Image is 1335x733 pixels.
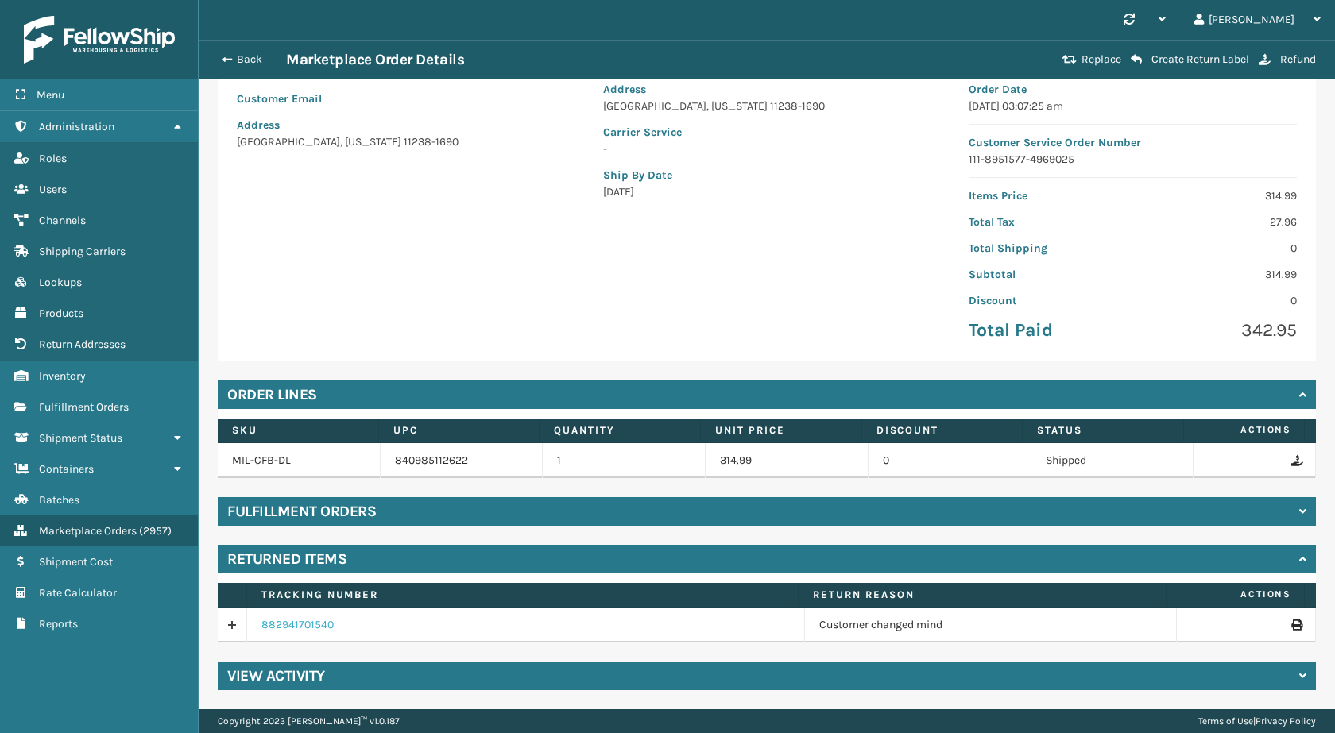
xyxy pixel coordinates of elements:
label: SKU [232,423,364,438]
p: Customer Email [237,91,565,107]
span: Products [39,307,83,320]
a: MIL-CFB-DL [232,453,291,467]
button: Refund [1254,52,1321,67]
p: Customer Service Order Number [969,134,1297,151]
img: logo [24,16,175,64]
p: [GEOGRAPHIC_DATA] , [US_STATE] 11238-1690 [237,133,565,150]
p: 27.96 [1143,214,1297,230]
p: Order Date [969,81,1297,98]
p: Total Shipping [969,240,1123,257]
label: Status [1037,423,1169,438]
h4: Fulfillment Orders [227,502,376,521]
span: Users [39,183,67,196]
p: Copyright 2023 [PERSON_NAME]™ v 1.0.187 [218,709,400,733]
span: Rate Calculator [39,586,117,600]
p: - [603,141,931,157]
label: Tracking number [261,588,784,602]
h4: Order Lines [227,385,317,404]
p: Carrier Service [603,124,931,141]
span: Containers [39,462,94,476]
button: Create Return Label [1126,52,1254,67]
h4: Returned Items [227,550,346,569]
p: 0 [1143,240,1297,257]
span: Administration [39,120,114,133]
span: Fulfillment Orders [39,400,129,414]
td: 1 [543,443,706,478]
h4: View Activity [227,666,325,685]
a: 882941701540 [261,618,334,631]
p: [GEOGRAPHIC_DATA] , [US_STATE] 11238-1690 [603,98,931,114]
span: Marketplace Orders [39,524,137,538]
p: [DATE] [603,183,931,200]
span: Inventory [39,369,86,383]
p: Discount [969,292,1123,309]
p: Items Price [969,187,1123,204]
p: 0 [1143,292,1297,309]
span: Roles [39,152,67,165]
p: 314.99 [1143,266,1297,283]
label: Return Reason [813,588,1151,602]
label: Quantity [554,423,686,438]
i: Refund Order Line [1291,455,1301,466]
span: Reports [39,617,78,631]
label: Unit Price [715,423,847,438]
p: [DATE] 03:07:25 am [969,98,1297,114]
button: Back [213,52,286,67]
span: Actions [1171,581,1301,608]
p: Ship By Date [603,167,931,183]
a: Privacy Policy [1256,716,1316,727]
td: 840985112622 [381,443,544,478]
i: Create Return Label [1131,53,1142,66]
p: 111-8951577-4969025 [969,151,1297,168]
p: Subtotal [969,266,1123,283]
span: Return Addresses [39,338,126,351]
h3: Marketplace Order Details [286,50,464,69]
span: Channels [39,214,86,227]
span: Address [237,118,280,132]
span: Actions [1189,417,1301,443]
span: Menu [37,88,64,102]
span: Shipping Carriers [39,245,126,258]
a: Terms of Use [1198,716,1253,727]
div: | [1198,709,1316,733]
label: UPC [393,423,525,438]
p: Total Tax [969,214,1123,230]
i: Print Return Label [1291,619,1301,631]
button: Replace [1058,52,1126,67]
p: Total Paid [969,318,1123,342]
td: 314.99 [706,443,869,478]
span: Shipment Status [39,431,122,445]
p: 314.99 [1143,187,1297,204]
span: Lookups [39,276,82,289]
span: Address [603,83,646,96]
td: Customer changed mind [805,608,1177,642]
i: Replace [1062,54,1077,65]
p: 342.95 [1143,318,1297,342]
span: ( 2957 ) [139,524,172,538]
td: Shipped [1031,443,1194,478]
td: 0 [869,443,1031,478]
i: Refund [1259,54,1271,65]
span: Shipment Cost [39,555,113,569]
label: Discount [876,423,1008,438]
span: Batches [39,493,79,507]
